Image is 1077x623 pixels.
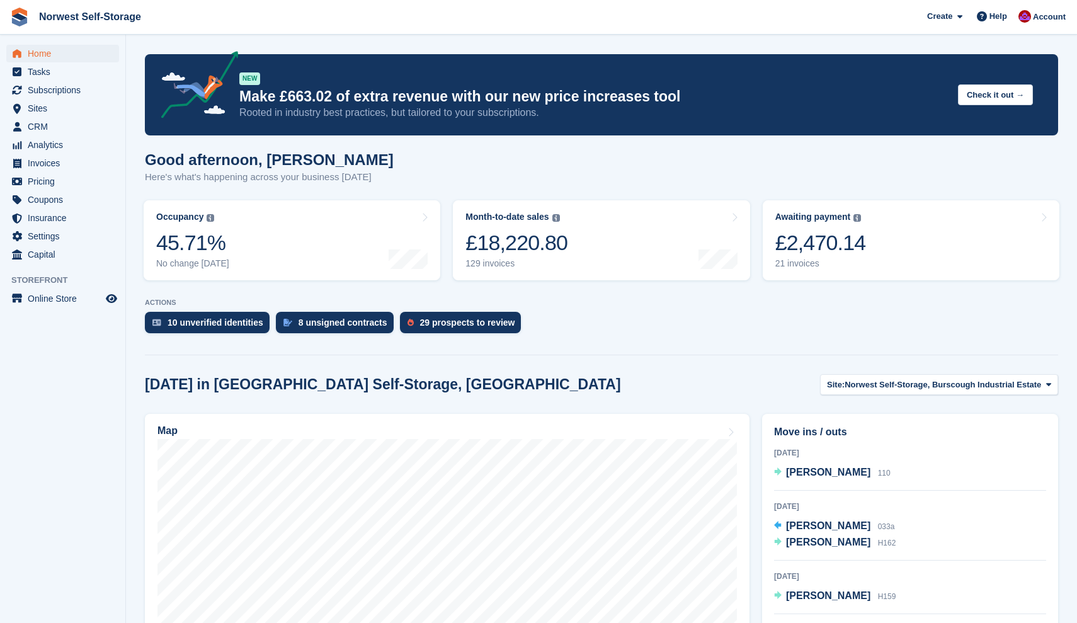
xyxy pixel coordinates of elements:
span: Online Store [28,290,103,307]
span: H159 [878,592,896,601]
span: [PERSON_NAME] [786,590,870,601]
img: price-adjustments-announcement-icon-8257ccfd72463d97f412b2fc003d46551f7dbcb40ab6d574587a9cd5c0d94... [151,51,239,123]
a: menu [6,191,119,209]
img: Daniel Grensinger [1018,10,1031,23]
span: Coupons [28,191,103,209]
span: 033a [878,522,895,531]
a: [PERSON_NAME] 033a [774,518,894,535]
span: CRM [28,118,103,135]
a: Awaiting payment £2,470.14 21 invoices [763,200,1059,280]
span: Analytics [28,136,103,154]
span: Create [927,10,952,23]
p: Here's what's happening across your business [DATE] [145,170,394,185]
a: [PERSON_NAME] H159 [774,588,896,605]
a: Preview store [104,291,119,306]
div: Month-to-date sales [465,212,549,222]
span: H162 [878,539,896,547]
a: 10 unverified identities [145,312,276,340]
div: [DATE] [774,447,1046,459]
div: £18,220.80 [465,230,567,256]
a: 29 prospects to review [400,312,528,340]
a: menu [6,227,119,245]
div: [DATE] [774,501,1046,512]
a: [PERSON_NAME] 110 [774,465,891,481]
div: 29 prospects to review [420,317,515,328]
div: Awaiting payment [775,212,851,222]
span: 110 [878,469,891,477]
span: Settings [28,227,103,245]
span: Norwest Self-Storage, Burscough Industrial Estate [845,379,1041,391]
span: [PERSON_NAME] [786,520,870,531]
span: Account [1033,11,1066,23]
h2: Move ins / outs [774,425,1046,440]
div: 45.71% [156,230,229,256]
button: Check it out → [958,84,1033,105]
a: Month-to-date sales £18,220.80 129 invoices [453,200,749,280]
h1: Good afternoon, [PERSON_NAME] [145,151,394,168]
h2: Map [157,425,178,437]
a: Occupancy 45.71% No change [DATE] [144,200,440,280]
a: menu [6,246,119,263]
img: prospect-51fa495bee0391a8d652442698ab0144808aea92771e9ea1ae160a38d050c398.svg [407,319,414,326]
span: Pricing [28,173,103,190]
h2: [DATE] in [GEOGRAPHIC_DATA] Self-Storage, [GEOGRAPHIC_DATA] [145,376,621,393]
p: ACTIONS [145,299,1058,307]
a: menu [6,154,119,172]
div: NEW [239,72,260,85]
div: 21 invoices [775,258,866,269]
span: Tasks [28,63,103,81]
a: 8 unsigned contracts [276,312,400,340]
a: menu [6,290,119,307]
img: stora-icon-8386f47178a22dfd0bd8f6a31ec36ba5ce8667c1dd55bd0f319d3a0aa187defe.svg [10,8,29,26]
span: Home [28,45,103,62]
a: menu [6,173,119,190]
img: icon-info-grey-7440780725fd019a000dd9b08b2336e03edf1995a4989e88bcd33f0948082b44.svg [552,214,560,222]
span: Invoices [28,154,103,172]
div: 10 unverified identities [168,317,263,328]
a: menu [6,63,119,81]
span: Help [989,10,1007,23]
img: icon-info-grey-7440780725fd019a000dd9b08b2336e03edf1995a4989e88bcd33f0948082b44.svg [207,214,214,222]
div: Occupancy [156,212,203,222]
img: verify_identity-adf6edd0f0f0b5bbfe63781bf79b02c33cf7c696d77639b501bdc392416b5a36.svg [152,319,161,326]
img: icon-info-grey-7440780725fd019a000dd9b08b2336e03edf1995a4989e88bcd33f0948082b44.svg [853,214,861,222]
a: menu [6,136,119,154]
a: [PERSON_NAME] H162 [774,535,896,551]
div: 8 unsigned contracts [299,317,387,328]
p: Rooted in industry best practices, but tailored to your subscriptions. [239,106,948,120]
p: Make £663.02 of extra revenue with our new price increases tool [239,88,948,106]
a: menu [6,81,119,99]
a: Norwest Self-Storage [34,6,146,27]
span: Site: [827,379,845,391]
div: 129 invoices [465,258,567,269]
span: [PERSON_NAME] [786,467,870,477]
span: Capital [28,246,103,263]
span: [PERSON_NAME] [786,537,870,547]
div: No change [DATE] [156,258,229,269]
button: Site: Norwest Self-Storage, Burscough Industrial Estate [820,374,1058,395]
span: Subscriptions [28,81,103,99]
div: £2,470.14 [775,230,866,256]
a: menu [6,209,119,227]
div: [DATE] [774,571,1046,582]
a: menu [6,118,119,135]
img: contract_signature_icon-13c848040528278c33f63329250d36e43548de30e8caae1d1a13099fd9432cc5.svg [283,319,292,326]
span: Insurance [28,209,103,227]
a: menu [6,45,119,62]
span: Storefront [11,274,125,287]
span: Sites [28,100,103,117]
a: menu [6,100,119,117]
